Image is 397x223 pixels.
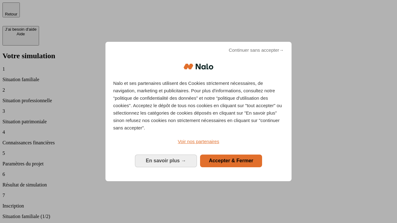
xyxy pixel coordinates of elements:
[135,155,197,167] button: En savoir plus: Configurer vos consentements
[209,158,253,163] span: Accepter & Fermer
[200,155,262,167] button: Accepter & Fermer: Accepter notre traitement des données et fermer
[105,42,292,181] div: Bienvenue chez Nalo Gestion du consentement
[113,80,284,132] p: Nalo et ses partenaires utilisent des Cookies strictement nécessaires, de navigation, marketing e...
[146,158,186,163] span: En savoir plus →
[229,46,284,54] span: Continuer sans accepter→
[113,138,284,145] a: Voir nos partenaires
[178,139,219,144] span: Voir nos partenaires
[184,57,213,76] img: Logo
